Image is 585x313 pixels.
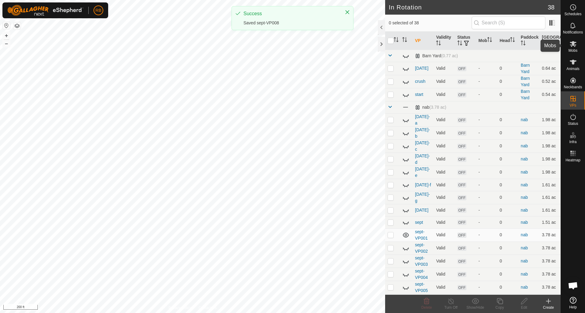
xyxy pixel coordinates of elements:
[439,305,463,310] div: Turn Off
[457,195,466,200] span: OFF
[463,305,487,310] div: Show/Hide
[457,144,466,149] span: OFF
[3,40,10,47] button: –
[389,4,548,11] h2: In Rotation
[476,32,497,50] th: Mob
[457,246,466,251] span: OFF
[415,66,428,71] a: [DATE]
[243,20,339,26] div: Saved sept-VP008
[521,272,528,276] a: nab
[434,228,455,241] td: Valid
[457,79,466,84] span: OFF
[478,271,495,277] div: -
[478,245,495,251] div: -
[540,204,561,216] td: 1.61 ac
[536,305,561,310] div: Create
[478,117,495,123] div: -
[548,3,555,12] span: 38
[389,20,472,26] span: 0 selected of 38
[457,182,466,188] span: OFF
[421,305,432,310] span: Delete
[472,16,545,29] input: Search (S)
[434,204,455,216] td: Valid
[415,255,428,267] a: sept-VP003
[478,232,495,238] div: -
[521,41,526,46] p-sorticon: Activate to sort
[457,170,466,175] span: OFF
[497,216,518,228] td: 0
[434,281,455,294] td: Valid
[521,156,528,161] a: nab
[497,228,518,241] td: 0
[457,220,466,225] span: OFF
[497,126,518,139] td: 0
[497,113,518,126] td: 0
[3,32,10,39] button: +
[434,75,455,88] td: Valid
[478,143,495,149] div: -
[394,38,399,43] p-sorticon: Activate to sort
[497,88,518,101] td: 0
[415,229,428,241] a: sept-VP001
[510,38,515,43] p-sorticon: Activate to sort
[415,167,430,178] a: [DATE]-e
[487,305,512,310] div: Copy
[521,89,530,100] a: Barn Yard
[402,38,407,43] p-sorticon: Activate to sort
[434,126,455,139] td: Valid
[478,65,495,72] div: -
[540,166,561,179] td: 1.98 ac
[566,67,580,71] span: Animals
[434,88,455,101] td: Valid
[478,284,495,290] div: -
[478,91,495,98] div: -
[551,41,556,46] p-sorticon: Activate to sort
[497,62,518,75] td: 0
[478,182,495,188] div: -
[434,241,455,255] td: Valid
[478,194,495,201] div: -
[415,127,430,139] a: [DATE]-b
[521,117,528,122] a: nab
[457,157,466,162] span: OFF
[497,268,518,281] td: 0
[457,41,462,46] p-sorticon: Activate to sort
[565,158,580,162] span: Heatmap
[569,104,576,107] span: VPs
[521,182,528,187] a: nab
[478,78,495,85] div: -
[415,269,428,280] a: sept-VP004
[457,233,466,238] span: OFF
[497,32,518,50] th: Head
[415,182,431,187] a: [DATE]-f
[478,207,495,213] div: -
[434,153,455,166] td: Valid
[415,220,423,225] a: sept
[569,140,576,144] span: Infra
[95,7,101,14] span: RB
[7,5,83,16] img: Gallagher Logo
[497,166,518,179] td: 0
[540,75,561,88] td: 0.52 ac
[455,32,476,50] th: Status
[540,294,561,307] td: 3.78 ac
[434,268,455,281] td: Valid
[521,232,528,237] a: nab
[434,62,455,75] td: Valid
[199,305,217,311] a: Contact Us
[497,281,518,294] td: 0
[521,130,528,135] a: nab
[434,139,455,153] td: Valid
[521,63,530,74] a: Barn Yard
[540,179,561,191] td: 1.61 ac
[497,241,518,255] td: 0
[521,220,528,225] a: nab
[497,75,518,88] td: 0
[457,131,466,136] span: OFF
[521,170,528,174] a: nab
[457,118,466,123] span: OFF
[434,255,455,268] td: Valid
[415,153,430,165] a: [DATE]-d
[521,76,530,87] a: Barn Yard
[564,12,581,16] span: Schedules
